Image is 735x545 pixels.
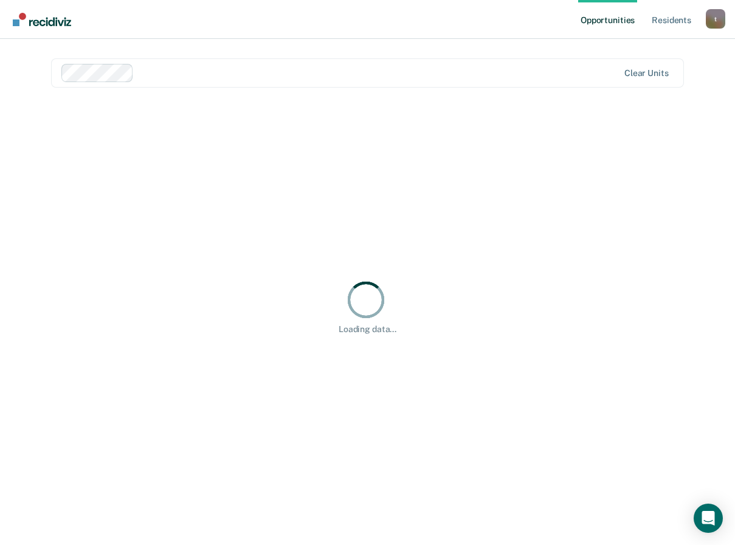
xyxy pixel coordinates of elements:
div: Open Intercom Messenger [694,504,723,533]
div: t [706,9,725,29]
div: Clear units [624,68,669,78]
img: Recidiviz [13,13,71,26]
div: Loading data... [339,324,396,335]
button: Profile dropdown button [706,9,725,29]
